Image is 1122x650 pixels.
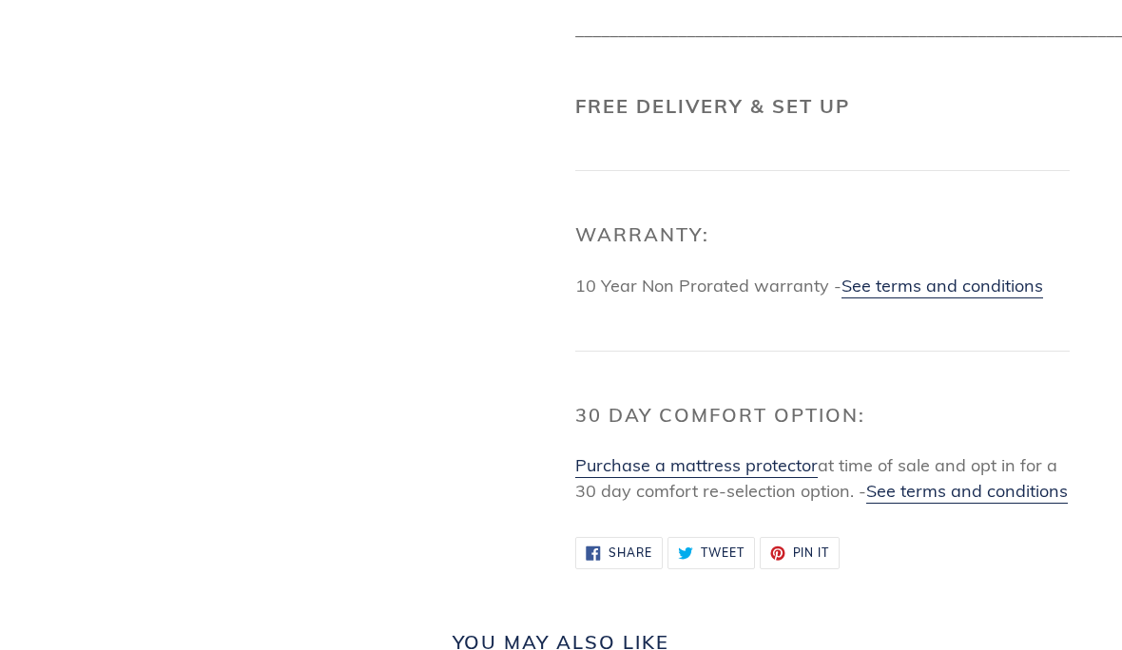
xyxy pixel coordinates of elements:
[575,455,818,479] a: Purchase a mattress protector
[701,548,745,560] span: Tweet
[841,276,1043,299] a: See terms and conditions
[575,95,850,119] strong: Free Delivery & Set Up
[575,18,1070,44] p: ___________________________________________________________________________________________
[575,405,1070,428] h2: 30 Day Comfort Option:
[575,224,1070,247] h2: Warranty:
[575,453,1070,505] p: at time of sale and opt in for a 30 day comfort re-selection option. -
[866,481,1068,505] a: See terms and conditions
[609,548,652,560] span: Share
[793,548,830,560] span: Pin it
[575,274,1070,299] p: 10 Year Non Prorated warranty -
